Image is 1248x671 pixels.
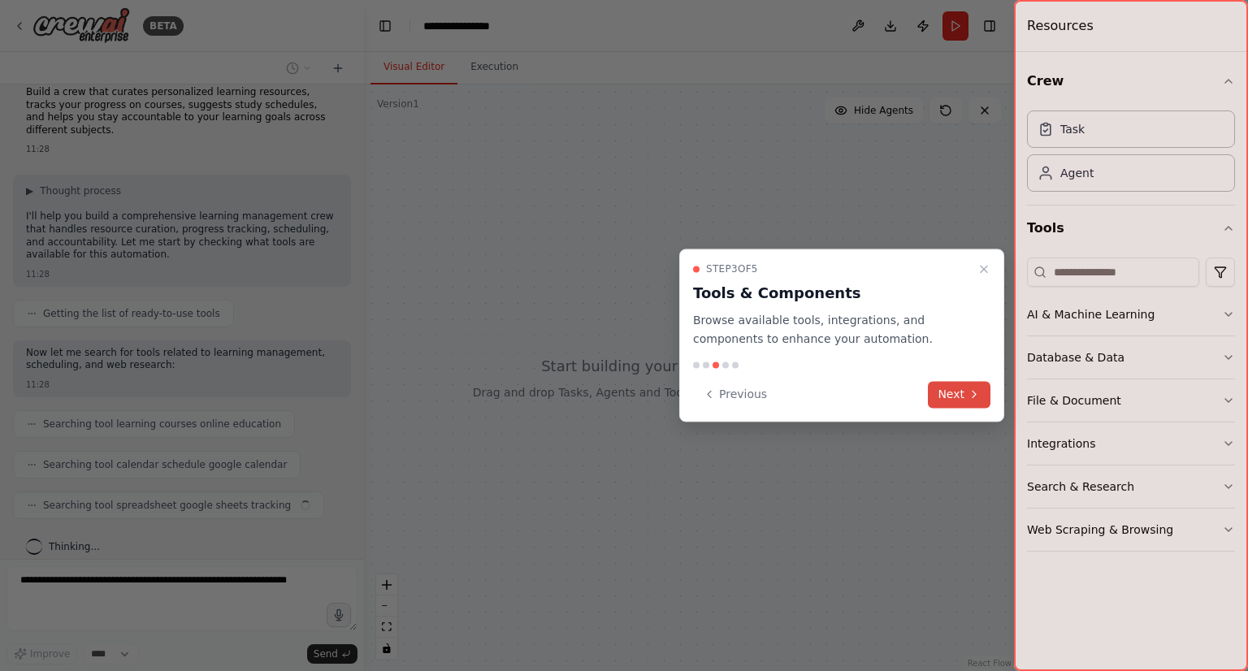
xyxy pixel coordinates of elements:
button: Hide left sidebar [374,15,396,37]
p: Browse available tools, integrations, and components to enhance your automation. [693,311,971,348]
h3: Tools & Components [693,282,971,305]
button: Previous [693,381,777,408]
span: Step 3 of 5 [706,262,758,275]
button: Next [928,381,990,408]
button: Close walkthrough [974,259,994,279]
